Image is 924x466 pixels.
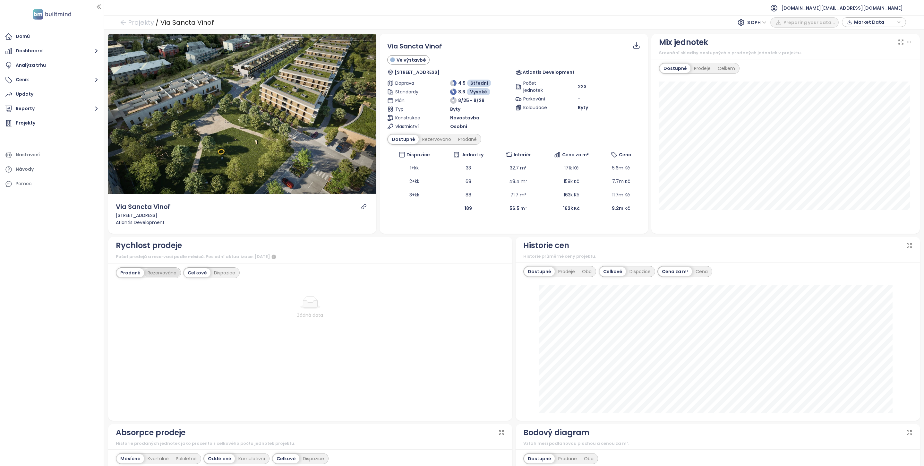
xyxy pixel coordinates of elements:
span: Konstrukce [395,114,427,121]
td: 88 [441,188,495,202]
a: Analýza trhu [3,59,100,72]
span: Počet jednotek [523,80,555,94]
span: 8.6 [458,88,465,95]
td: 33 [441,161,495,175]
div: Rezervováno [144,268,180,277]
span: [STREET_ADDRESS] [395,69,440,76]
a: arrow-left Projekty [120,17,154,28]
div: Dostupné [524,267,555,276]
div: Prodeje [555,267,578,276]
div: Via Sancta Vinoř [116,202,171,212]
div: Měsíčně [117,454,144,463]
div: Cena [692,267,711,276]
span: Střední [470,80,488,87]
span: 171k Kč [564,165,578,171]
div: Absorpce prodeje [116,427,185,439]
div: / [156,17,159,28]
img: logo [31,8,73,21]
span: Preparing your data... [783,19,835,26]
a: link [361,204,367,210]
span: Parkování [523,95,555,102]
span: Dispozice [406,151,430,158]
div: Projekty [16,119,35,127]
div: Rezervováno [419,135,455,144]
span: Atlantis Development [523,69,575,76]
span: 11.7m Kč [612,192,630,198]
div: Prodané [117,268,144,277]
span: Osobní [450,123,467,130]
span: Market Data [854,17,895,27]
div: Mix jednotek [659,36,708,48]
div: Žádná data [134,312,486,319]
div: Dostupné [388,135,419,144]
div: Kumulativní [235,454,269,463]
div: Kvartálně [144,454,172,463]
div: Dispozice [210,268,239,277]
td: 68 [441,175,495,188]
span: 163k Kč [564,192,579,198]
span: Via Sancta Vinoř [387,42,442,51]
span: Plán [395,97,427,104]
div: Celkově [184,268,210,277]
a: Domů [3,30,100,43]
span: Cena [619,151,631,158]
span: 7.7m Kč [612,178,630,185]
span: Interiér [514,151,531,158]
div: Pomoc [16,180,32,188]
b: 9.2m Kč [612,205,630,211]
div: Rychlost prodeje [116,239,182,252]
div: Dostupné [524,454,555,463]
span: 4.5 [458,80,466,87]
span: 223 [578,83,586,90]
span: 5.6m Kč [612,165,630,171]
div: Celkově [600,267,626,276]
span: Kolaudace [523,104,555,111]
span: 8/25 - 9/28 [458,97,484,104]
span: Novostavba [450,114,479,121]
span: arrow-left [120,19,126,26]
div: Via Sancta Vinoř [160,17,214,28]
span: Byty [578,104,588,111]
td: 32.7 m² [495,161,541,175]
div: Oddělené [204,454,235,463]
div: Historie průměrné ceny projektu. [523,253,912,260]
div: Pololetně [172,454,200,463]
td: 1+kk [387,161,441,175]
div: Historie prodaných jednotek jako procento z celkového počtu jednotek projektu. [116,440,505,447]
span: Vlastnictví [395,123,427,130]
span: S DPH [747,18,766,27]
div: Domů [16,32,30,40]
div: Celkem [714,64,739,73]
td: 48.4 m² [495,175,541,188]
a: Nastavení [3,149,100,161]
div: Updaty [16,90,33,98]
div: [STREET_ADDRESS] [116,212,369,219]
b: 162k Kč [563,205,580,211]
div: Prodané [555,454,580,463]
a: Návody [3,163,100,176]
div: Srovnání skladby dostupných a prodaných jednotek v projektu. [659,50,912,56]
div: Dostupné [660,64,690,73]
div: Pomoc [3,177,100,190]
div: Vztah mezi podlahovou plochou a cenou za m². [523,440,912,447]
div: Analýza trhu [16,61,46,69]
a: Projekty [3,117,100,130]
div: Dispozice [626,267,654,276]
div: Počet prodejů a rezervací podle měsíců. Poslední aktualizace: [DATE] [116,253,505,261]
div: Bodový diagram [523,427,589,439]
b: 189 [465,205,472,211]
div: Dispozice [299,454,328,463]
td: 71.7 m² [495,188,541,202]
button: Preparing your data... [770,17,839,28]
span: Typ [395,106,427,113]
span: Cena za m² [562,151,589,158]
span: Vysoké [470,88,487,95]
div: Oba [578,267,595,276]
span: Doprava [395,80,427,87]
button: Ceník [3,73,100,86]
span: [DOMAIN_NAME][EMAIL_ADDRESS][DOMAIN_NAME] [781,0,903,16]
div: Celkově [273,454,299,463]
td: 2+kk [387,175,441,188]
div: Atlantis Development [116,219,369,226]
